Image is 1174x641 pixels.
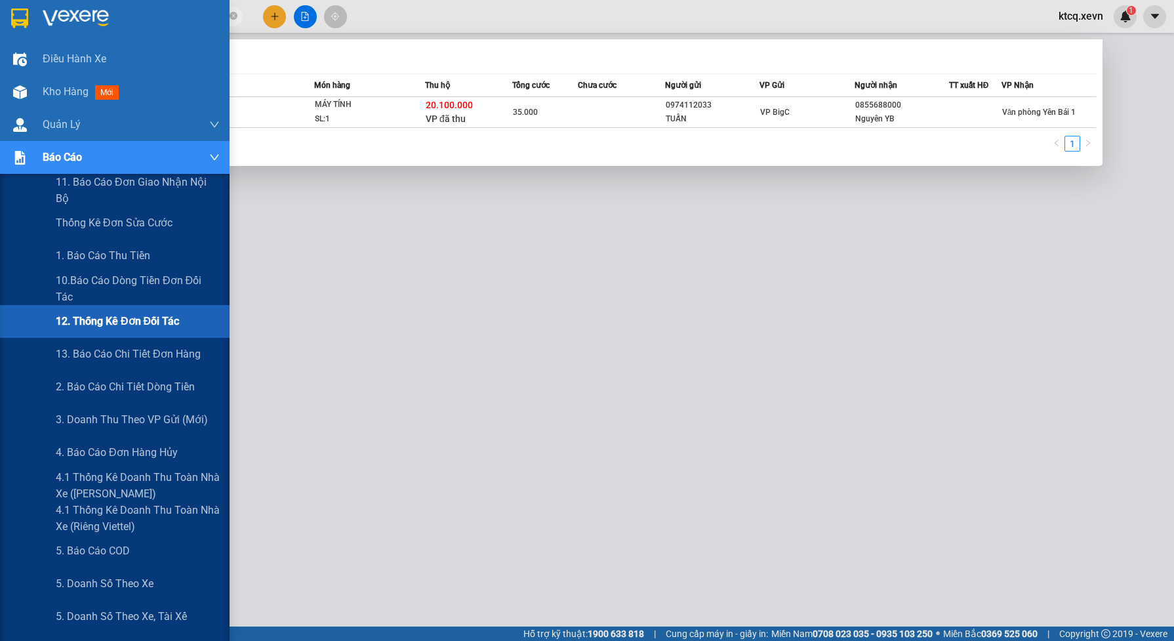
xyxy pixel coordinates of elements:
[1080,136,1096,152] button: right
[11,9,28,28] img: logo-vxr
[1049,136,1064,152] li: Previous Page
[512,81,550,90] span: Tổng cước
[855,112,948,126] div: Nguyên YB
[855,98,948,112] div: 0855688000
[13,118,27,132] img: warehouse-icon
[315,112,413,127] div: SL: 1
[56,543,130,559] span: 5. Báo cáo COD
[665,81,701,90] span: Người gửi
[43,51,106,67] span: Điều hành xe
[56,469,220,502] span: 4.1 Thống kê doanh thu toàn nhà xe ([PERSON_NAME])
[56,444,178,461] span: 4. Báo cáo đơn hàng hủy
[13,151,27,165] img: solution-icon
[1080,136,1096,152] li: Next Page
[1049,136,1064,152] button: left
[56,215,172,231] span: Thống kê đơn sửa cước
[56,346,201,362] span: 13. Báo cáo chi tiết đơn hàng
[315,98,413,112] div: MÁY TÍNH
[95,85,119,100] span: mới
[13,52,27,66] img: warehouse-icon
[513,108,538,117] span: 35.000
[230,10,237,23] span: close-circle
[209,152,220,163] span: down
[56,575,153,592] span: 5. Doanh số theo xe
[1064,136,1080,152] li: 1
[56,502,220,535] span: 4.1 Thống kê doanh thu toàn nhà xe (Riêng Viettel)
[855,81,897,90] span: Người nhận
[56,247,150,264] span: 1. Báo cáo thu tiền
[759,81,784,90] span: VP Gửi
[1002,108,1076,117] span: Văn phòng Yên Bái 1
[43,116,81,133] span: Quản Lý
[56,313,179,329] span: 12. Thống kê đơn đối tác
[1065,136,1080,151] a: 1
[13,85,27,99] img: warehouse-icon
[1084,139,1092,147] span: right
[56,411,208,428] span: 3. Doanh Thu theo VP Gửi (mới)
[425,81,450,90] span: Thu hộ
[426,100,473,110] span: 20.100.000
[1053,139,1061,147] span: left
[56,608,187,625] span: 5. Doanh số theo xe, tài xế
[56,174,220,207] span: 11. Báo cáo đơn giao nhận nội bộ
[56,272,220,305] span: 10.Báo cáo dòng tiền đơn đối tác
[666,98,759,112] div: 0974112033
[230,12,237,20] span: close-circle
[666,112,759,126] div: TUẤN
[314,81,350,90] span: Món hàng
[209,119,220,130] span: down
[949,81,989,90] span: TT xuất HĐ
[43,149,82,165] span: Báo cáo
[426,114,466,124] span: VP đã thu
[56,379,195,395] span: 2. Báo cáo chi tiết dòng tiền
[1002,81,1034,90] span: VP Nhận
[578,81,617,90] span: Chưa cước
[43,85,89,98] span: Kho hàng
[760,108,790,117] span: VP BigC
